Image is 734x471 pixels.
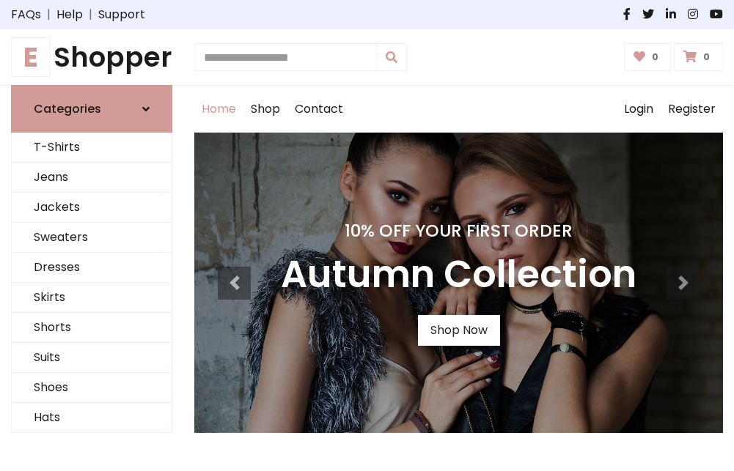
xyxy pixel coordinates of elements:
[674,43,723,71] a: 0
[12,343,172,373] a: Suits
[12,403,172,433] a: Hats
[12,373,172,403] a: Shoes
[12,223,172,253] a: Sweaters
[83,6,98,23] span: |
[56,6,83,23] a: Help
[700,51,713,64] span: 0
[12,133,172,163] a: T-Shirts
[41,6,56,23] span: |
[12,313,172,343] a: Shorts
[12,163,172,193] a: Jeans
[11,41,172,73] a: EShopper
[11,85,172,133] a: Categories
[243,86,287,133] a: Shop
[624,43,672,71] a: 0
[281,220,636,241] h4: 10% Off Your First Order
[12,193,172,223] a: Jackets
[287,86,351,133] a: Contact
[661,86,723,133] a: Register
[11,37,51,77] span: E
[11,41,172,73] h1: Shopper
[194,86,243,133] a: Home
[12,253,172,283] a: Dresses
[648,51,662,64] span: 0
[11,6,41,23] a: FAQs
[98,6,145,23] a: Support
[617,86,661,133] a: Login
[12,283,172,313] a: Skirts
[418,315,500,346] a: Shop Now
[281,253,636,297] h3: Autumn Collection
[34,102,101,116] h6: Categories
